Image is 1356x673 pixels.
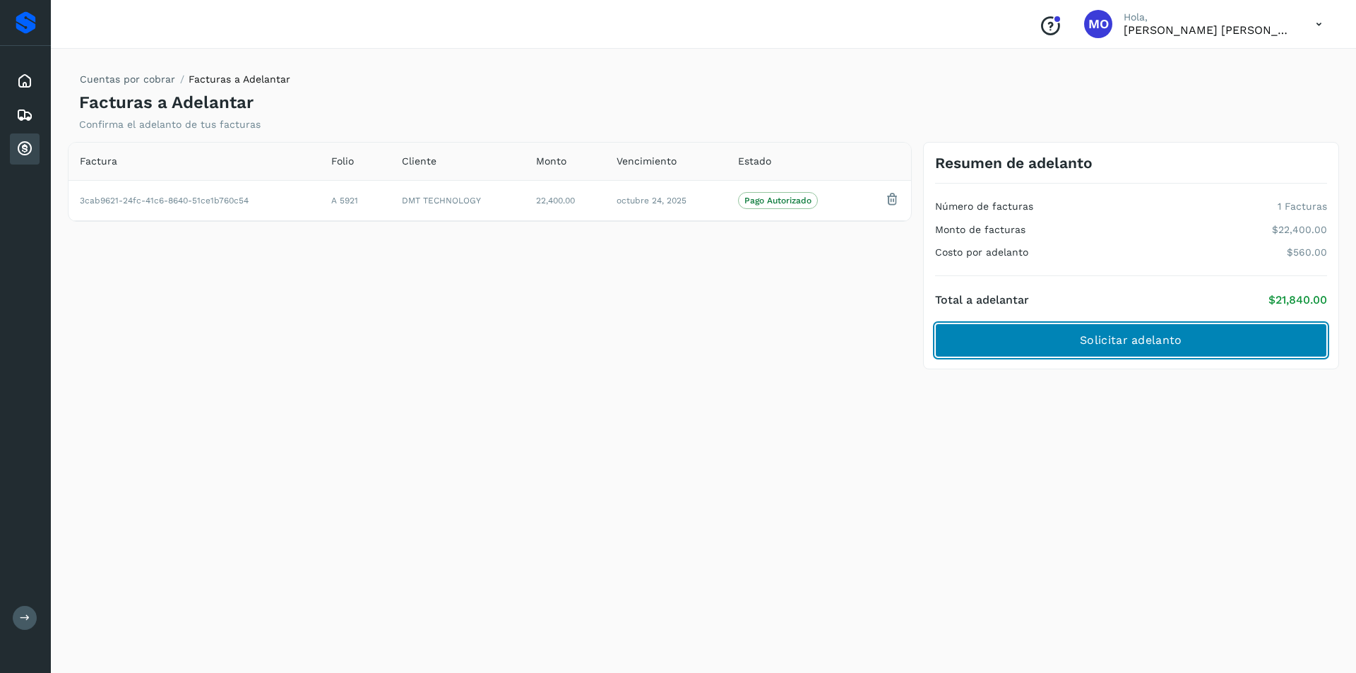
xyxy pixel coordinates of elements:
p: $22,400.00 [1272,224,1327,236]
a: Cuentas por cobrar [80,73,175,85]
p: Confirma el adelanto de tus facturas [79,119,261,131]
div: Embarques [10,100,40,131]
h4: Costo por adelanto [935,246,1028,258]
p: Macaria Olvera Camarillo [1124,23,1293,37]
span: Vencimiento [617,154,677,169]
td: DMT TECHNOLOGY [391,180,524,220]
p: Pago Autorizado [744,196,811,206]
p: $21,840.00 [1268,293,1327,306]
div: Cuentas por cobrar [10,133,40,165]
span: Monto [536,154,566,169]
span: Folio [331,154,354,169]
div: Inicio [10,66,40,97]
h4: Número de facturas [935,201,1033,213]
p: 1 Facturas [1278,201,1327,213]
h4: Monto de facturas [935,224,1025,236]
span: Factura [80,154,117,169]
td: A 5921 [320,180,391,220]
h4: Facturas a Adelantar [79,93,254,113]
td: 3cab9621-24fc-41c6-8640-51ce1b760c54 [69,180,320,220]
span: Estado [738,154,771,169]
h3: Resumen de adelanto [935,154,1093,172]
p: $560.00 [1287,246,1327,258]
button: Solicitar adelanto [935,323,1327,357]
span: octubre 24, 2025 [617,196,686,206]
p: Hola, [1124,11,1293,23]
span: Facturas a Adelantar [189,73,290,85]
span: Solicitar adelanto [1080,333,1182,348]
span: Cliente [402,154,436,169]
span: 22,400.00 [536,196,575,206]
h4: Total a adelantar [935,293,1029,306]
nav: breadcrumb [79,72,290,93]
